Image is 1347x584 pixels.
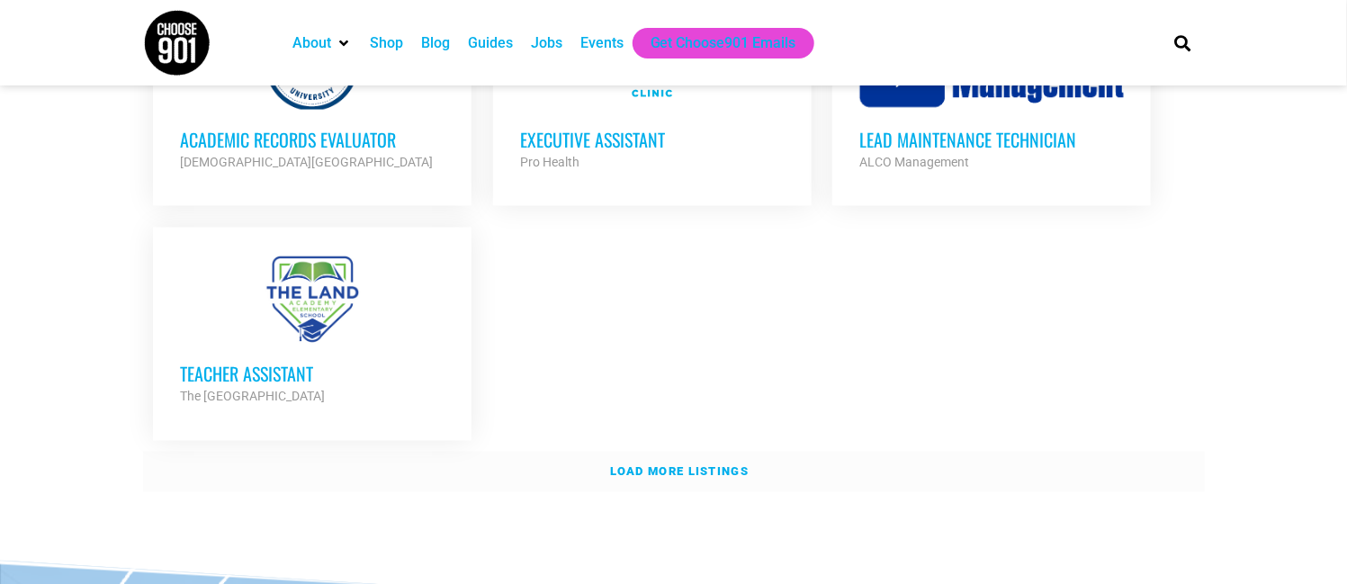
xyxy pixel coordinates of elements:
[859,155,969,169] strong: ALCO Management
[143,452,1205,493] a: Load more listings
[283,28,361,58] div: About
[180,155,433,169] strong: [DEMOGRAPHIC_DATA][GEOGRAPHIC_DATA]
[610,465,749,479] strong: Load more listings
[153,228,471,435] a: Teacher Assistant The [GEOGRAPHIC_DATA]
[370,32,403,54] a: Shop
[292,32,331,54] a: About
[180,390,325,404] strong: The [GEOGRAPHIC_DATA]
[1168,28,1198,58] div: Search
[859,128,1124,151] h3: Lead Maintenance Technician
[283,28,1144,58] nav: Main nav
[580,32,624,54] a: Events
[651,32,796,54] a: Get Choose901 Emails
[520,155,579,169] strong: Pro Health
[180,363,445,386] h3: Teacher Assistant
[520,128,785,151] h3: Executive Assistant
[421,32,450,54] a: Blog
[180,128,445,151] h3: Academic Records Evaluator
[531,32,562,54] a: Jobs
[468,32,513,54] a: Guides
